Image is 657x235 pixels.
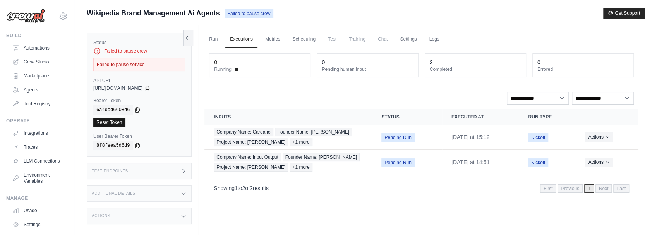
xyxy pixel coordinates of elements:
[558,184,583,193] span: Previous
[214,66,232,72] span: Running
[430,58,433,66] div: 2
[204,109,638,198] section: Crew executions table
[9,98,68,110] a: Tool Registry
[93,118,125,127] a: Reset Token
[242,185,245,191] span: 2
[537,66,629,72] dt: Errored
[430,66,521,72] dt: Completed
[6,195,68,201] div: Manage
[344,31,370,47] span: Training is not available until the deployment is complete
[9,204,68,217] a: Usage
[204,178,638,198] nav: Pagination
[93,133,185,139] label: User Bearer Token
[275,128,352,136] span: Founder Name: [PERSON_NAME]
[214,163,288,172] span: Project Name: [PERSON_NAME]
[214,128,273,136] span: Company Name: Cardano
[283,153,360,161] span: Founder Name: [PERSON_NAME]
[613,184,629,193] span: Last
[92,214,110,218] h3: Actions
[87,8,220,19] span: Wikipedia Brand Management Ai Agents
[451,159,490,165] time: August 23, 2025 at 14:51 PDT
[93,141,133,150] code: 8f8feea5d6d9
[519,109,576,125] th: Run Type
[381,133,414,142] span: Pending Run
[290,163,312,172] span: +1 more
[92,191,135,196] h3: Additional Details
[9,127,68,139] a: Integrations
[425,31,444,48] a: Logs
[214,153,281,161] span: Company Name: Input Output
[540,184,556,193] span: First
[595,184,612,193] span: Next
[93,39,185,46] label: Status
[290,138,312,146] span: +1 more
[322,66,413,72] dt: Pending human input
[9,218,68,231] a: Settings
[9,70,68,82] a: Marketplace
[395,31,421,48] a: Settings
[451,134,490,140] time: August 23, 2025 at 15:12 PDT
[92,169,128,173] h3: Test Endpoints
[93,105,133,115] code: 6a4dcd6608d6
[9,169,68,187] a: Environment Variables
[288,31,320,48] a: Scheduling
[250,185,253,191] span: 2
[9,155,68,167] a: LLM Connections
[225,9,274,18] span: Failed to pause crew
[322,58,325,66] div: 0
[9,141,68,153] a: Traces
[442,109,519,125] th: Executed at
[214,184,269,192] p: Showing to of results
[214,58,217,66] div: 0
[214,153,363,172] a: View execution details for Company Name
[93,85,142,91] span: [URL][DOMAIN_NAME]
[323,31,341,47] span: Test
[9,42,68,54] a: Automations
[540,184,629,193] nav: Pagination
[261,31,285,48] a: Metrics
[381,158,414,167] span: Pending Run
[93,98,185,104] label: Bearer Token
[6,33,68,39] div: Build
[214,138,288,146] span: Project Name: [PERSON_NAME]
[214,128,363,146] a: View execution details for Company Name
[9,56,68,68] a: Crew Studio
[9,84,68,96] a: Agents
[204,31,222,48] a: Run
[93,58,185,71] div: Failed to pause service
[93,47,185,55] div: Failed to pause crew
[585,132,612,142] button: Actions for execution
[93,77,185,84] label: API URL
[235,185,238,191] span: 1
[585,158,612,167] button: Actions for execution
[528,133,548,142] span: Kickoff
[6,9,45,24] img: Logo
[603,8,645,19] button: Get Support
[204,109,372,125] th: Inputs
[528,158,548,167] span: Kickoff
[372,109,442,125] th: Status
[373,31,392,47] span: Chat is not available until the deployment is complete
[225,31,257,48] a: Executions
[584,184,594,193] span: 1
[6,118,68,124] div: Operate
[537,58,540,66] div: 0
